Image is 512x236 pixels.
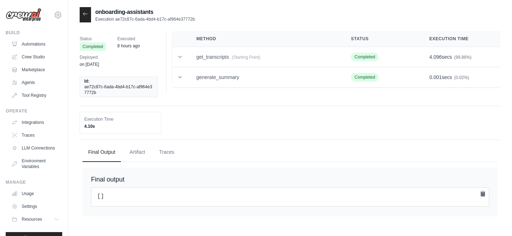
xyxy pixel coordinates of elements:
a: Agents [9,77,62,88]
span: Completed [80,42,106,51]
span: Deployed [80,54,99,61]
span: Completed [351,73,379,82]
span: Final output [91,176,124,183]
a: Marketplace [9,64,62,75]
a: Tool Registry [9,90,62,101]
th: Method [188,31,342,47]
a: Crew Studio [9,51,62,63]
button: Final Output [82,143,121,162]
span: (Starting Point) [232,55,260,60]
button: Traces [154,143,180,162]
th: Execution Time [421,31,501,47]
iframe: Chat Widget [476,202,512,236]
span: 4.096 [430,54,442,60]
img: Logo [6,8,41,22]
a: Settings [9,201,62,212]
dt: Execution Time [84,116,157,122]
span: Id: [84,78,90,84]
a: Traces [9,130,62,141]
th: Status [342,31,421,47]
span: Resources [22,216,42,222]
a: Environment Variables [9,155,62,172]
span: (99.86%) [454,55,471,60]
button: Artifact [124,143,151,162]
p: Execution ae72c87c-6ada-4bd4-b17c-af964e37772b [95,16,195,22]
div: Manage [6,179,62,185]
td: generate_summary [188,67,342,88]
span: Completed [351,53,379,61]
span: Status [80,35,106,42]
span: ae72c87c-6ada-4bd4-b17c-af964e37772b [84,84,153,95]
div: Operate [6,108,62,114]
a: Integrations [9,117,62,128]
time: August 11, 2025 at 08:00 PST [117,43,140,48]
span: Executed [117,35,140,42]
td: secs [421,67,501,88]
span: [ [97,193,101,200]
button: Resources [9,214,62,225]
a: LLM Connections [9,142,62,154]
span: (0.02%) [454,75,469,80]
time: July 24, 2025 at 17:09 PST [80,62,99,67]
span: ] [101,193,104,200]
dd: 4.10s [84,124,157,129]
h2: onboarding-assistants [95,8,195,16]
span: 0.001 [430,74,442,80]
a: Usage [9,188,62,199]
td: secs [421,47,501,67]
div: Build [6,30,62,36]
td: get_transcripts [188,47,342,67]
a: Automations [9,38,62,50]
